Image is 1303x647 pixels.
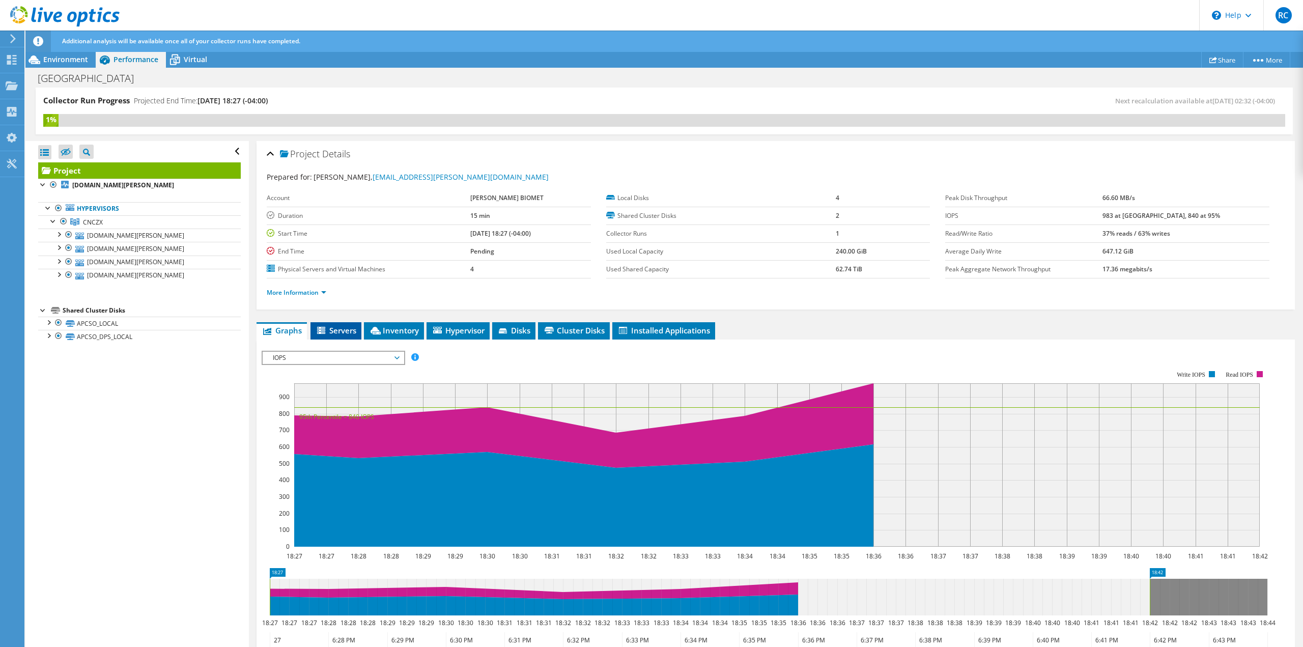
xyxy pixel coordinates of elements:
[322,148,350,160] span: Details
[673,552,689,560] text: 18:33
[38,242,241,255] a: [DOMAIN_NAME][PERSON_NAME]
[654,618,669,627] text: 18:33
[1059,552,1075,560] text: 18:39
[267,193,470,203] label: Account
[945,246,1102,257] label: Average Daily Write
[1102,229,1170,238] b: 37% reads / 63% writes
[930,552,946,560] text: 18:37
[544,552,560,560] text: 18:31
[790,618,806,627] text: 18:36
[1188,552,1204,560] text: 18:41
[447,552,463,560] text: 18:29
[38,317,241,330] a: APCSO_LOCAL
[705,552,721,560] text: 18:33
[836,265,862,273] b: 62.74 TiB
[38,330,241,343] a: APCSO_DPS_LOCAL
[1260,618,1276,627] text: 18:44
[279,492,290,501] text: 300
[301,618,317,627] text: 18:27
[641,552,657,560] text: 18:32
[268,352,399,364] span: IOPS
[267,211,470,221] label: Duration
[415,552,431,560] text: 18:29
[197,96,268,105] span: [DATE] 18:27 (-04:00)
[380,618,395,627] text: 18:29
[1243,52,1290,68] a: More
[1115,96,1280,105] span: Next recalculation available at
[1221,618,1236,627] text: 18:43
[369,325,419,335] span: Inventory
[286,542,290,551] text: 0
[1155,552,1171,560] text: 18:40
[267,229,470,239] label: Start Time
[575,618,591,627] text: 18:32
[836,193,839,202] b: 4
[1142,618,1158,627] text: 18:42
[432,325,485,335] span: Hypervisor
[751,618,767,627] text: 18:35
[470,229,531,238] b: [DATE] 18:27 (-04:00)
[770,552,785,560] text: 18:34
[38,229,241,242] a: [DOMAIN_NAME][PERSON_NAME]
[898,552,914,560] text: 18:36
[614,618,630,627] text: 18:33
[279,525,290,534] text: 100
[830,618,845,627] text: 18:36
[1103,618,1119,627] text: 18:41
[83,218,103,227] span: CNCZX
[1102,193,1135,202] b: 66.60 MB/s
[43,114,59,125] div: 1%
[995,552,1010,560] text: 18:38
[458,618,473,627] text: 18:30
[280,149,320,159] span: Project
[947,618,962,627] text: 18:38
[1044,618,1060,627] text: 18:40
[267,264,470,274] label: Physical Servers and Virtual Machines
[279,392,290,401] text: 900
[470,193,544,202] b: [PERSON_NAME] BIOMET
[38,202,241,215] a: Hypervisors
[399,618,415,627] text: 18:29
[888,618,904,627] text: 18:37
[1226,371,1254,378] text: Read IOPS
[606,211,836,221] label: Shared Cluster Disks
[314,172,549,182] span: [PERSON_NAME],
[617,325,710,335] span: Installed Applications
[868,618,884,627] text: 18:37
[470,265,474,273] b: 4
[1220,552,1236,560] text: 18:41
[945,229,1102,239] label: Read/Write Ratio
[1212,96,1275,105] span: [DATE] 02:32 (-04:00)
[945,211,1102,221] label: IOPS
[33,73,150,84] h1: [GEOGRAPHIC_DATA]
[470,247,494,256] b: Pending
[1240,618,1256,627] text: 18:43
[1123,618,1139,627] text: 18:41
[114,54,158,64] span: Performance
[543,325,605,335] span: Cluster Disks
[281,618,297,627] text: 18:27
[38,179,241,192] a: [DOMAIN_NAME][PERSON_NAME]
[477,618,493,627] text: 18:30
[731,618,747,627] text: 18:35
[1005,618,1021,627] text: 18:39
[470,211,490,220] b: 15 min
[576,552,592,560] text: 18:31
[316,325,356,335] span: Servers
[321,618,336,627] text: 18:28
[771,618,786,627] text: 18:35
[360,618,376,627] text: 18:28
[1201,52,1243,68] a: Share
[1212,11,1221,20] svg: \n
[438,618,454,627] text: 18:30
[967,618,982,627] text: 18:39
[927,618,943,627] text: 18:38
[606,193,836,203] label: Local Disks
[1177,371,1205,378] text: Write IOPS
[341,618,356,627] text: 18:28
[279,409,290,418] text: 800
[299,412,374,421] text: 95th Percentile = 840 IOPS
[1162,618,1178,627] text: 18:42
[267,172,312,182] label: Prepared for:
[319,552,334,560] text: 18:27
